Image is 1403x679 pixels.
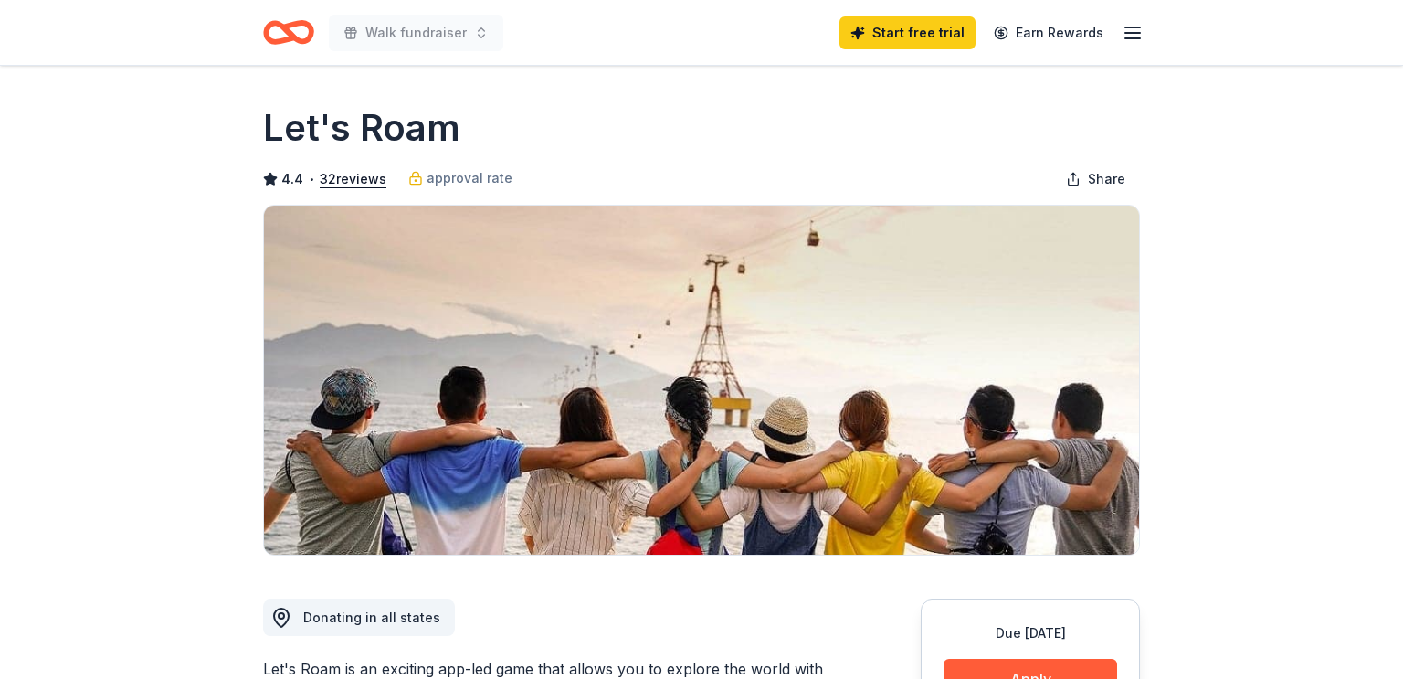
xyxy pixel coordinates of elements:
span: • [309,172,315,186]
span: 4.4 [281,168,303,190]
img: Image for Let's Roam [264,206,1139,555]
span: Walk fundraiser [365,22,467,44]
h1: Let's Roam [263,102,460,154]
a: Home [263,11,314,54]
a: Earn Rewards [983,16,1114,49]
div: Due [DATE] [944,622,1117,644]
a: approval rate [408,167,512,189]
a: Start free trial [839,16,976,49]
button: 32reviews [320,168,386,190]
span: approval rate [427,167,512,189]
span: Donating in all states [303,610,440,625]
span: Share [1088,168,1125,190]
button: Walk fundraiser [329,15,503,51]
button: Share [1051,161,1140,197]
